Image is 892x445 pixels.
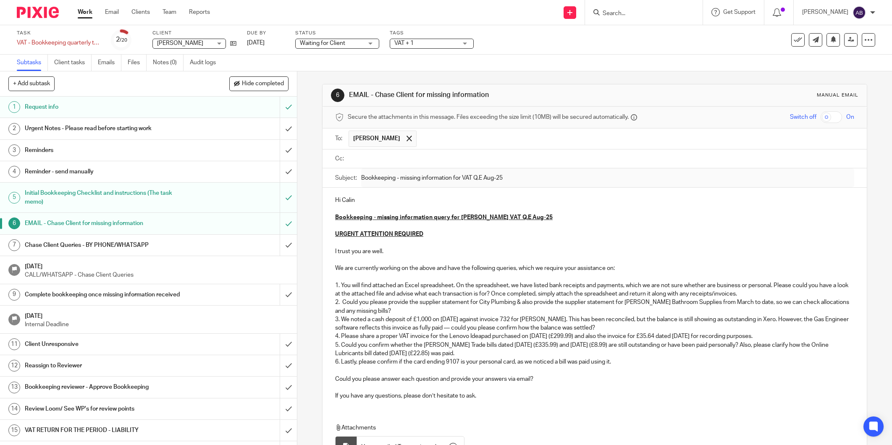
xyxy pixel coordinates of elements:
[8,239,20,251] div: 7
[17,55,48,71] a: Subtasks
[17,7,59,18] img: Pixie
[8,144,20,156] div: 3
[8,101,20,113] div: 1
[163,8,176,16] a: Team
[335,264,854,272] p: We are currently working on the above and have the following queries, which we require your assis...
[8,76,55,91] button: + Add subtask
[157,40,203,46] span: [PERSON_NAME]
[335,298,854,315] p: 2. Could you please provide the supplier statement for City Plumbing & also provide the supplier ...
[25,271,289,279] p: CALL/WHATSAPP - Chase Client Queries
[335,215,553,220] u: Bookkeeping - missing information query for [PERSON_NAME] VAT Q.E Aug-25
[802,8,848,16] p: [PERSON_NAME]
[390,30,474,37] label: Tags
[348,113,629,121] span: Secure the attachments in this message. Files exceeding the size limit (10MB) will be secured aut...
[8,166,20,178] div: 4
[98,55,121,71] a: Emails
[54,55,92,71] a: Client tasks
[335,174,357,182] label: Subject:
[394,40,414,46] span: VAT + 1
[8,289,20,301] div: 9
[25,338,189,351] h1: Client Unresponsive
[25,320,289,329] p: Internal Deadline
[153,55,184,71] a: Notes (0)
[335,424,834,432] p: Attachments
[723,9,756,15] span: Get Support
[8,403,20,415] div: 14
[25,165,189,178] h1: Reminder - send manually
[349,91,613,99] h1: EMAIL - Chase Client for missing information
[331,89,344,102] div: 6
[295,30,379,37] label: Status
[190,55,222,71] a: Audit logs
[602,10,677,18] input: Search
[8,360,20,372] div: 12
[25,239,189,251] h1: Chase Client Queries - BY PHONE/WHATSAPP
[335,134,344,143] label: To:
[25,144,189,157] h1: Reminders
[25,381,189,393] h1: Bookkeeping reviewer - Approve Bookkeeping
[335,332,854,340] p: 4. Please share a proper VAT invoice for the Lenovo Ideapad purchased on [DATE] (£299.99) and als...
[128,55,147,71] a: Files
[25,424,189,437] h1: VAT RETURN FOR THE PERIOD - LIABILITY
[25,101,189,113] h1: Request info
[25,403,189,415] h1: Review Loom/ See WP's for review points
[131,8,150,16] a: Clients
[25,260,289,271] h1: [DATE]
[8,217,20,229] div: 6
[8,192,20,204] div: 5
[335,154,344,163] label: Cc:
[152,30,236,37] label: Client
[25,310,289,320] h1: [DATE]
[853,6,866,19] img: svg%3E
[335,341,854,358] p: 5. Could you confirm whether the [PERSON_NAME] Trade bills dated [DATE] (£335.99) and [DATE] (£8....
[25,288,189,301] h1: Complete bookkeeping once missing information received
[335,231,423,237] u: URGENT ATTENTION REQUIRED
[242,81,284,87] span: Hide completed
[335,196,854,204] p: Hi Calin
[335,281,854,298] p: 1. You will find attached an Excel spreadsheet. On the spreadsheet, we have listed bank receipts ...
[353,134,400,143] span: [PERSON_NAME]
[189,8,210,16] a: Reports
[335,358,854,366] p: 6. Lastly, please confirm if the card ending 9107 is your personal card, as we noticed a bill was...
[8,424,20,436] div: 15
[25,122,189,135] h1: Urgent Notes - Please read before starting work
[335,392,854,400] p: If you have any questions, please don’t hesitate to ask.
[8,382,20,393] div: 13
[78,8,92,16] a: Work
[8,338,20,350] div: 11
[229,76,289,91] button: Hide completed
[116,35,127,44] div: 2
[247,30,285,37] label: Due by
[300,40,345,46] span: Waiting for Client
[25,187,189,208] h1: Initial Bookkeeping Checklist and instructions (The task memo)
[335,247,854,256] p: I trust you are well.
[846,113,854,121] span: On
[25,217,189,230] h1: EMAIL - Chase Client for missing information
[8,123,20,135] div: 2
[25,359,189,372] h1: Reassign to Reviewer
[247,40,265,46] span: [DATE]
[17,30,101,37] label: Task
[105,8,119,16] a: Email
[817,92,858,99] div: Manual email
[335,315,854,332] p: 3. We noted a cash deposit of £1,000 on [DATE] against invoice 732 for [PERSON_NAME]. This has be...
[120,38,127,42] small: /20
[17,39,101,47] div: VAT - Bookkeeping quarterly tasks
[790,113,816,121] span: Switch off
[335,375,854,383] p: Could you please answer each question and provide your answers via email?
